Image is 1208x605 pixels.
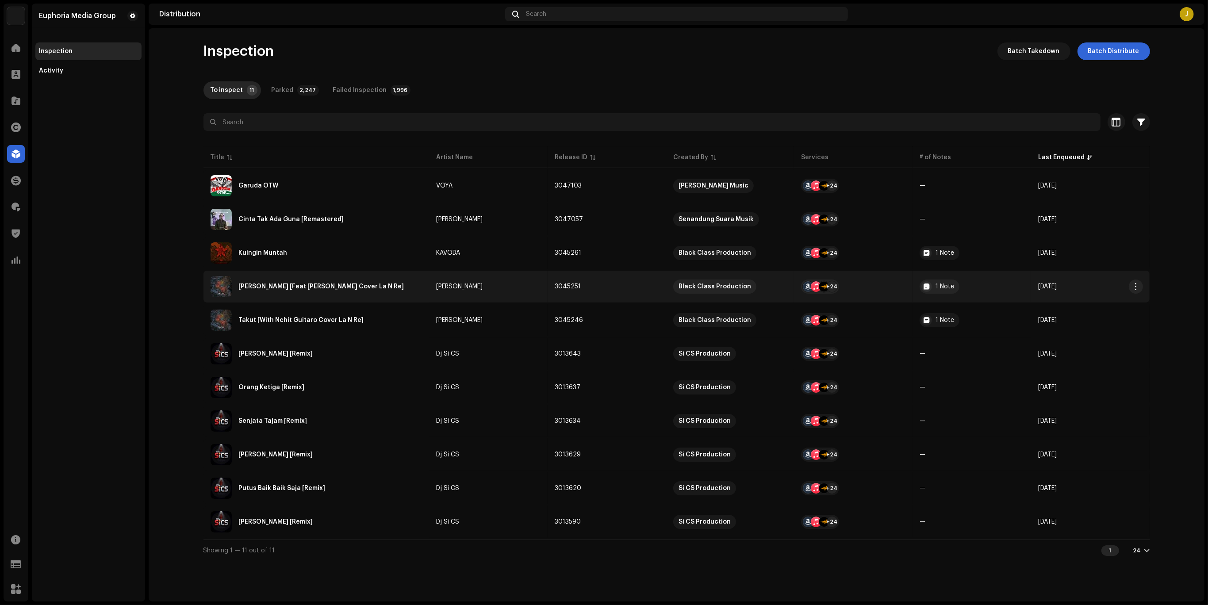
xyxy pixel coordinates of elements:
div: Distribution [159,11,502,18]
div: Parked [272,81,294,99]
div: Created By [673,153,708,162]
button: Batch Distribute [1078,42,1150,60]
div: [PERSON_NAME] [436,283,483,290]
div: +24 [827,449,837,460]
div: Putus Baik Baik Saja [Remix] [239,485,326,491]
span: Si CS Production [673,380,787,394]
div: +24 [827,382,837,393]
div: Euphoria Media Group [39,12,116,19]
div: J [1180,7,1194,21]
span: RUDD [436,317,541,323]
span: 3045261 [555,250,581,256]
div: Dj Si CS [436,418,459,424]
span: Senandung Suara Musik [673,212,787,226]
span: Oct 2, 2025 [1038,519,1057,525]
div: Last Enqueued [1038,153,1085,162]
span: Oct 2, 2025 [1038,418,1057,424]
div: +24 [827,281,837,292]
re-a-table-badge: — [920,351,1024,357]
span: Black Class Production [673,313,787,327]
img: ab65651e-b136-4099-9d7a-f99ccab9a6db [211,175,232,196]
span: Si CS Production [673,481,787,495]
div: Release ID [555,153,587,162]
span: Oct 8, 2025 [1038,250,1057,256]
img: ed534d09-244e-443a-a553-e44d9c0a64f4 [211,276,232,297]
div: Dj Si CS [436,485,459,491]
img: fa206bf4-54f8-4d1d-9ab2-271047a52bc3 [211,511,232,532]
span: Dj Si CS [436,452,541,458]
span: Dj Si CS [436,384,541,391]
span: Oct 2, 2025 [1038,384,1057,391]
div: 1 [1101,545,1119,556]
input: Search [203,113,1101,131]
img: 06f88399-1575-4725-8cae-166d2c264e8f [211,377,232,398]
span: Dj Si CS [436,418,541,424]
span: Inspection [203,42,274,60]
span: Showing 1 — 11 out of 11 [203,548,275,554]
span: Si CS Production [673,448,787,462]
span: 3013637 [555,384,580,391]
span: VOYA [436,183,541,189]
div: +24 [827,180,837,191]
div: 1 Note [936,250,954,256]
span: Oct 8, 2025 [1038,317,1057,323]
span: 3013629 [555,452,581,458]
div: Senandung Suara Musik [679,212,754,226]
div: Titik Jenuh [Remix] [239,519,313,525]
span: Oct 2, 2025 [1038,485,1057,491]
div: Activity [39,67,63,74]
p-badge: 11 [247,85,257,96]
span: 3013590 [555,519,581,525]
re-a-table-badge: — [920,519,1024,525]
div: Orang Ketiga [Remix] [239,384,305,391]
div: [PERSON_NAME] Music [679,179,748,193]
span: Oct 8, 2025 [1038,216,1057,222]
div: To inspect [211,81,243,99]
re-a-table-badge: — [920,452,1024,458]
img: da306676-8b5d-48f8-8075-f2e8b2e6ba65 [211,209,232,230]
span: Search [526,11,546,18]
div: 1 Note [936,317,954,323]
div: 24 [1133,547,1141,554]
div: Sang Pendusta [Feat Marshall Cover La N Re] [239,283,404,290]
img: 83cb3f37-d475-4312-8b23-fc5502f44dd4 [211,310,232,331]
span: 3013634 [555,418,581,424]
div: 1 Note [936,283,954,290]
div: Garuda OTW [239,183,279,189]
re-a-table-badge: — [920,216,1024,222]
span: 3013620 [555,485,581,491]
div: Dj Si CS [436,351,459,357]
div: Si CS Production [679,414,731,428]
span: Oct 2, 2025 [1038,351,1057,357]
span: Si CS Production [673,414,787,428]
p-badge: 1,996 [391,85,410,96]
div: +24 [827,416,837,426]
span: 3045246 [555,317,583,323]
span: Batch Takedown [1008,42,1060,60]
span: Dj Si CS [436,485,541,491]
div: Takut [With Nchit Guitaro Cover La N Re] [239,317,364,323]
div: +24 [827,483,837,494]
span: Dj Si CS [436,519,541,525]
span: Dj Si CS [436,351,541,357]
div: +24 [827,315,837,325]
re-a-table-badge: — [920,485,1024,491]
div: Menelan Dusta [Remix] [239,452,313,458]
span: Black Class Production [673,280,787,294]
img: f9a987c9-370d-4c30-94ac-8c042a5b8882 [211,410,232,432]
div: Title [211,153,225,162]
span: Black Class Production [673,246,787,260]
div: VOYA [436,183,453,189]
div: Kuingin Muntah [239,250,288,256]
div: Si CS Production [679,515,731,529]
span: Semar Music [673,179,787,193]
re-a-table-badge: — [920,418,1024,424]
div: Inspection [39,48,73,55]
div: [PERSON_NAME] [436,216,483,222]
div: Si CS Production [679,380,731,394]
span: Batch Distribute [1088,42,1139,60]
span: 3047057 [555,216,583,222]
span: Si CS Production [673,347,787,361]
re-a-table-badge: — [920,384,1024,391]
div: Dj Si CS [436,452,459,458]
